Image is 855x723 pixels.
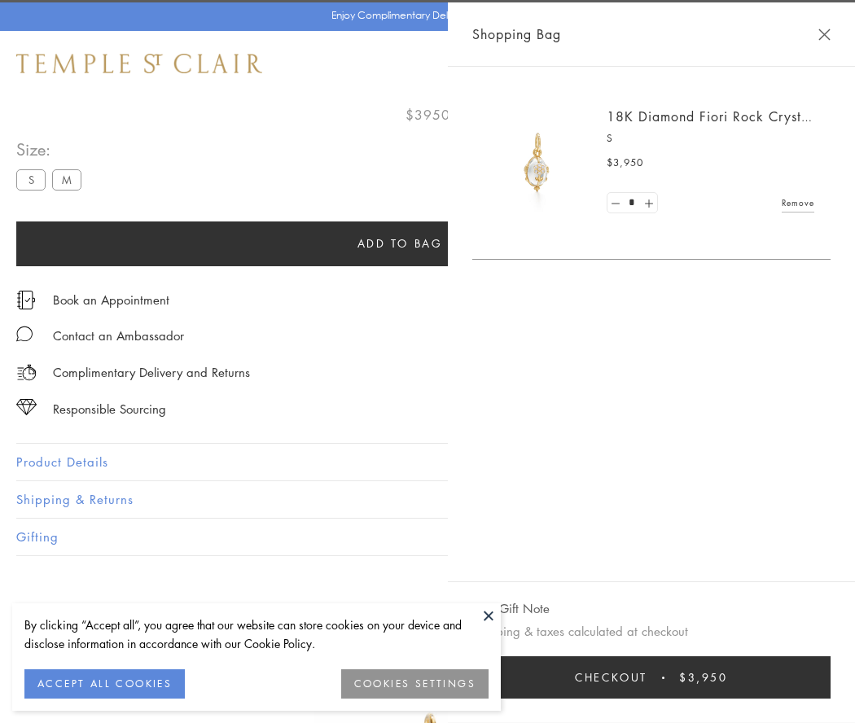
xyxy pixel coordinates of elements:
button: Close Shopping Bag [818,28,831,41]
button: ACCEPT ALL COOKIES [24,669,185,699]
a: Set quantity to 2 [640,193,656,213]
span: Shopping Bag [472,24,561,45]
label: S [16,169,46,190]
button: Product Details [16,444,839,480]
img: icon_sourcing.svg [16,399,37,415]
a: Set quantity to 0 [607,193,624,213]
span: Checkout [575,668,647,686]
button: Shipping & Returns [16,481,839,518]
img: Temple St. Clair [16,54,262,73]
span: $3,950 [679,668,728,686]
p: Shipping & taxes calculated at checkout [472,621,831,642]
label: M [52,169,81,190]
div: Responsible Sourcing [53,399,166,419]
button: Gifting [16,519,839,555]
div: Contact an Ambassador [53,326,184,346]
span: $3950 [406,104,450,125]
img: icon_appointment.svg [16,291,36,309]
a: Remove [782,194,814,212]
img: icon_delivery.svg [16,362,37,383]
button: COOKIES SETTINGS [341,669,489,699]
p: S [607,130,814,147]
a: Book an Appointment [53,291,169,309]
button: Add Gift Note [472,598,550,619]
div: By clicking “Accept all”, you agree that our website can store cookies on your device and disclos... [24,616,489,653]
span: Add to bag [357,234,443,252]
button: Checkout $3,950 [472,656,831,699]
p: Enjoy Complimentary Delivery & Returns [331,7,516,24]
img: P51889-E11FIORI [489,114,586,212]
button: Add to bag [16,221,783,266]
span: Size: [16,136,88,163]
p: Complimentary Delivery and Returns [53,362,250,383]
img: MessageIcon-01_2.svg [16,326,33,342]
span: $3,950 [607,155,643,171]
